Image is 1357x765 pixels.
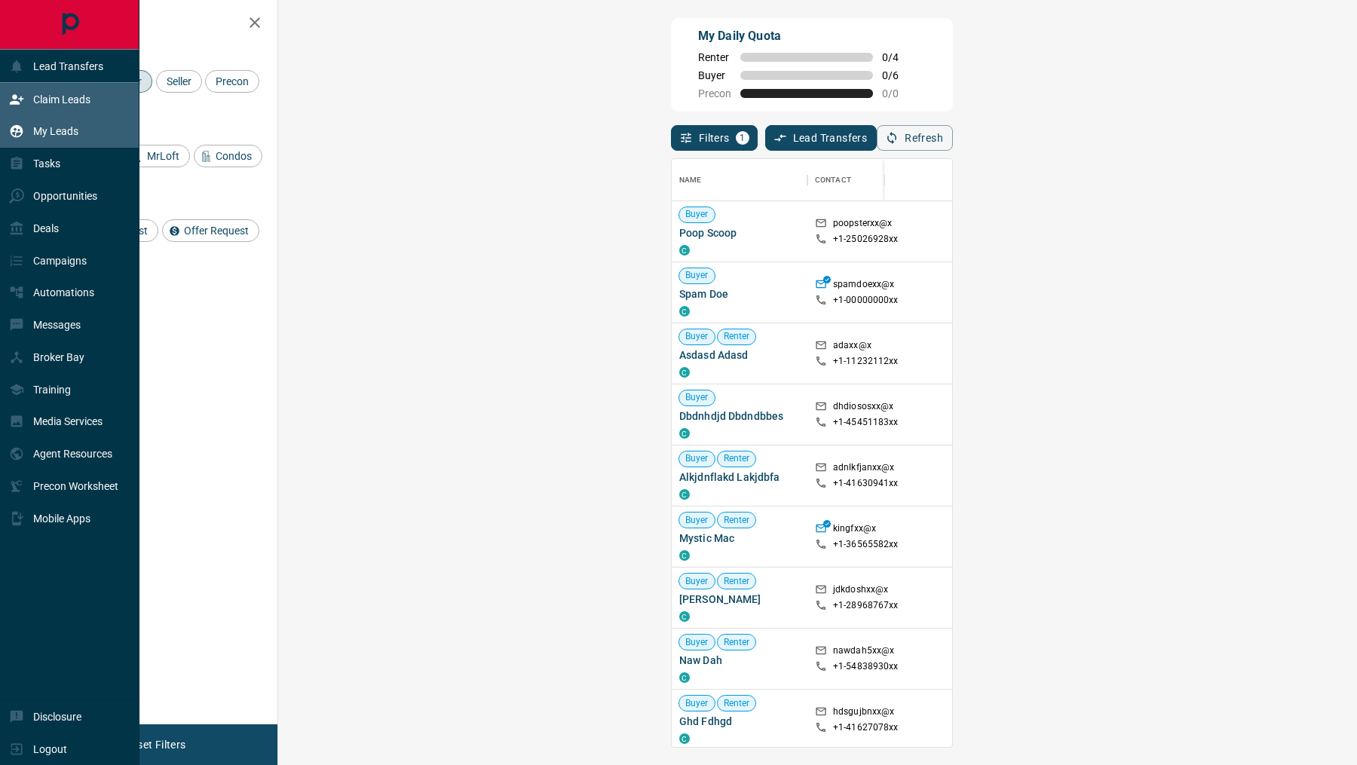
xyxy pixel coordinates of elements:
span: Seller [161,75,197,87]
span: Buyer [698,69,731,81]
div: condos.ca [679,550,690,561]
span: Buyer [679,452,715,465]
p: adaxx@x [833,339,871,355]
p: +1- 00000000xx [833,294,899,307]
span: Renter [718,575,756,588]
div: Seller [156,70,202,93]
div: condos.ca [679,733,690,744]
span: Condos [210,150,257,162]
span: Precon [698,87,731,99]
span: Ghd Fdhgd [679,714,800,729]
span: Naw Dah [679,653,800,668]
div: Name [679,159,702,201]
p: dhdiososxx@x [833,400,894,416]
span: MrLoft [142,150,185,162]
span: Buyer [679,636,715,649]
p: My Daily Quota [698,27,915,45]
div: condos.ca [679,245,690,256]
button: Lead Transfers [765,125,878,151]
p: +1- 54838930xx [833,660,899,673]
p: hdsgujbnxx@x [833,705,895,721]
span: Alkjdnflakd Lakjdbfa [679,470,800,485]
p: +1- 25026928xx [833,233,899,246]
h2: Filters [48,15,262,33]
div: Contact [815,159,851,201]
span: Poop Scoop [679,225,800,240]
span: Mystic Mac [679,531,800,546]
span: Buyer [679,208,715,221]
div: condos.ca [679,611,690,622]
span: Spam Doe [679,286,800,301]
span: Buyer [679,269,715,282]
p: +1- 41630941xx [833,477,899,490]
span: Buyer [679,575,715,588]
span: Precon [210,75,254,87]
div: condos.ca [679,367,690,378]
span: 0 / 6 [882,69,915,81]
span: Renter [718,636,756,649]
div: Contact [807,159,928,201]
p: spamdoexx@x [833,278,894,294]
p: +1- 36565582xx [833,538,899,551]
span: Renter [718,514,756,527]
span: Buyer [679,514,715,527]
p: +1- 11232112xx [833,355,899,368]
p: kingfxx@x [833,522,876,538]
span: Renter [698,51,731,63]
p: adnlkfjanxx@x [833,461,895,477]
p: +1- 41627078xx [833,721,899,734]
span: Dbdnhdjd Dbdndbbes [679,409,800,424]
span: Buyer [679,391,715,404]
button: Filters1 [671,125,758,151]
span: Offer Request [179,225,254,237]
div: condos.ca [679,306,690,317]
div: MrLoft [125,145,190,167]
span: 0 / 4 [882,51,915,63]
div: condos.ca [679,672,690,683]
p: nawdah5xx@x [833,644,894,660]
div: condos.ca [679,428,690,439]
button: Reset Filters [115,732,195,757]
span: Buyer [679,330,715,343]
span: Renter [718,697,756,710]
span: 0 / 0 [882,87,915,99]
div: Precon [205,70,259,93]
span: Renter [718,330,756,343]
span: 1 [737,133,748,143]
div: condos.ca [679,489,690,500]
p: +1- 28968767xx [833,599,899,612]
div: Offer Request [162,219,259,242]
div: Condos [194,145,262,167]
span: Asdasd Adasd [679,347,800,363]
span: Buyer [679,697,715,710]
button: Refresh [877,125,953,151]
span: Renter [718,452,756,465]
p: poopsterxx@x [833,217,893,233]
span: [PERSON_NAME] [679,592,800,607]
p: jdkdoshxx@x [833,583,888,599]
p: +1- 45451183xx [833,416,899,429]
div: Name [672,159,807,201]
